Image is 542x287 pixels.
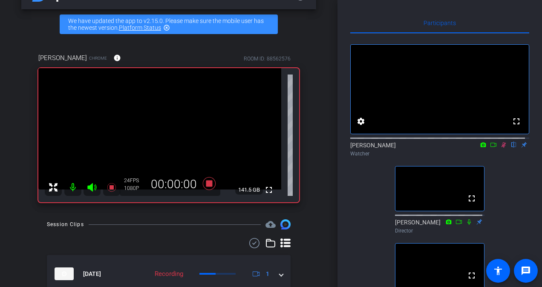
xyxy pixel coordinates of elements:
mat-icon: message [521,266,531,276]
mat-icon: fullscreen [511,116,522,126]
span: Destinations for your clips [265,219,276,230]
mat-icon: cloud_upload [265,219,276,230]
mat-icon: info [113,54,121,62]
div: [PERSON_NAME] [350,141,529,158]
div: [PERSON_NAME] [395,218,484,235]
a: Platform Status [119,24,161,31]
span: FPS [130,178,139,184]
span: Participants [424,20,456,26]
mat-icon: fullscreen [467,193,477,204]
div: 1080P [124,185,145,192]
div: Session Clips [47,220,84,229]
div: 24 [124,177,145,184]
img: thumb-nail [55,267,74,280]
mat-icon: accessibility [493,266,503,276]
mat-icon: fullscreen [264,185,274,195]
span: 1 [266,270,269,278]
mat-icon: highlight_off [163,24,170,31]
span: [PERSON_NAME] [38,53,87,63]
mat-icon: fullscreen [467,270,477,281]
span: Chrome [89,55,107,61]
div: 00:00:00 [145,177,202,192]
div: ROOM ID: 88562576 [244,55,291,63]
span: 141.5 GB [235,185,263,195]
div: Recording [150,269,187,279]
div: We have updated the app to v2.15.0. Please make sure the mobile user has the newest version. [60,14,278,34]
div: Watcher [350,150,529,158]
span: [DATE] [83,270,101,278]
mat-icon: settings [356,116,366,126]
img: Session clips [280,219,291,230]
mat-icon: flip [509,141,519,148]
div: Director [395,227,484,235]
